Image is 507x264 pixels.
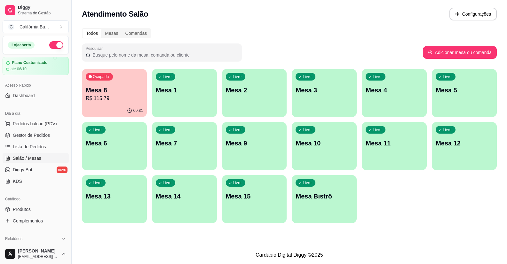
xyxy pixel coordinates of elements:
[83,29,101,38] div: Todos
[226,139,283,148] p: Mesa 9
[3,165,69,175] a: Diggy Botnovo
[303,127,312,132] p: Livre
[152,122,217,170] button: LivreMesa 7
[3,153,69,163] a: Salão / Mesas
[20,24,49,30] div: Califórnia Bu ...
[3,130,69,140] a: Gestor de Pedidos
[163,74,172,79] p: Livre
[366,139,423,148] p: Mesa 11
[82,122,147,170] button: LivreMesa 6
[18,5,66,11] span: Diggy
[8,42,35,49] div: Loja aberta
[423,46,497,59] button: Adicionar mesa ou comanda
[3,57,69,75] a: Plano Customizadoaté 06/10
[362,69,427,117] button: LivreMesa 4
[18,254,59,259] span: [EMAIL_ADDRESS][DOMAIN_NAME]
[436,86,493,95] p: Mesa 5
[13,144,46,150] span: Lista de Pedidos
[296,192,353,201] p: Mesa Bistrô
[222,69,287,117] button: LivreMesa 2
[163,127,172,132] p: Livre
[3,216,69,226] a: Complementos
[296,86,353,95] p: Mesa 3
[3,20,69,33] button: Select a team
[72,246,507,264] footer: Cardápio Digital Diggy © 2025
[226,86,283,95] p: Mesa 2
[13,120,57,127] span: Pedidos balcão (PDV)
[3,80,69,90] div: Acesso Rápido
[222,175,287,223] button: LivreMesa 15
[292,122,357,170] button: LivreMesa 10
[18,11,66,16] span: Sistema de Gestão
[13,92,35,99] span: Dashboard
[3,119,69,129] button: Pedidos balcão (PDV)
[13,206,31,213] span: Produtos
[8,24,14,30] span: C
[5,236,22,241] span: Relatórios
[366,86,423,95] p: Mesa 4
[303,180,312,185] p: Livre
[86,192,143,201] p: Mesa 13
[156,86,213,95] p: Mesa 1
[13,218,43,224] span: Complementos
[303,74,312,79] p: Livre
[443,127,452,132] p: Livre
[436,139,493,148] p: Mesa 12
[3,176,69,186] a: KDS
[449,8,497,20] button: Configurações
[13,178,22,184] span: KDS
[373,127,382,132] p: Livre
[91,52,238,58] input: Pesquisar
[122,29,151,38] div: Comandas
[292,175,357,223] button: LivreMesa Bistrô
[86,139,143,148] p: Mesa 6
[3,142,69,152] a: Lista de Pedidos
[82,175,147,223] button: LivreMesa 13
[152,175,217,223] button: LivreMesa 14
[3,108,69,119] div: Dia a dia
[432,69,497,117] button: LivreMesa 5
[163,180,172,185] p: Livre
[3,246,69,261] button: [PERSON_NAME][EMAIL_ADDRESS][DOMAIN_NAME]
[133,108,143,113] p: 00:31
[13,167,32,173] span: Diggy Bot
[296,139,353,148] p: Mesa 10
[86,95,143,102] p: R$ 115,79
[82,69,147,117] button: OcupadaMesa 8R$ 115,7900:31
[93,127,102,132] p: Livre
[362,122,427,170] button: LivreMesa 11
[12,60,47,65] article: Plano Customizado
[101,29,122,38] div: Mesas
[86,46,105,51] label: Pesquisar
[233,180,242,185] p: Livre
[13,132,50,138] span: Gestor de Pedidos
[3,90,69,101] a: Dashboard
[93,74,109,79] p: Ocupada
[3,204,69,214] a: Produtos
[82,9,148,19] h2: Atendimento Salão
[156,192,213,201] p: Mesa 14
[222,122,287,170] button: LivreMesa 9
[156,139,213,148] p: Mesa 7
[233,74,242,79] p: Livre
[152,69,217,117] button: LivreMesa 1
[13,155,41,161] span: Salão / Mesas
[292,69,357,117] button: LivreMesa 3
[86,86,143,95] p: Mesa 8
[49,41,63,49] button: Alterar Status
[226,192,283,201] p: Mesa 15
[443,74,452,79] p: Livre
[233,127,242,132] p: Livre
[432,122,497,170] button: LivreMesa 12
[93,180,102,185] p: Livre
[11,66,27,72] article: até 06/10
[373,74,382,79] p: Livre
[18,248,59,254] span: [PERSON_NAME]
[3,194,69,204] div: Catálogo
[3,3,69,18] a: DiggySistema de Gestão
